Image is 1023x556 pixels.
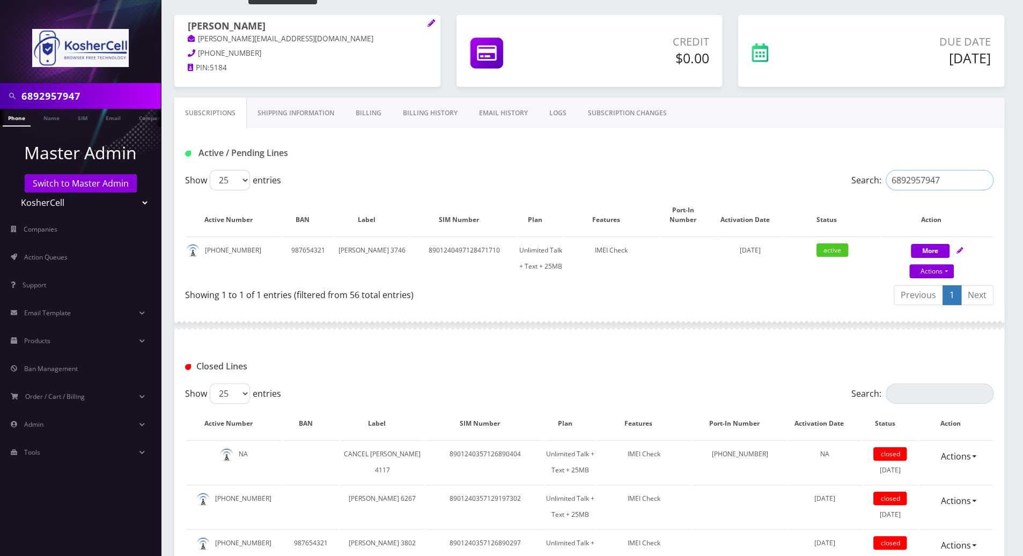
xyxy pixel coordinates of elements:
[24,336,50,345] span: Products
[468,98,539,129] a: EMAIL HISTORY
[283,236,333,280] td: 987654321
[873,536,907,550] span: closed
[210,383,250,404] select: Showentries
[185,170,281,190] label: Show entries
[886,170,993,190] input: Search:
[546,408,595,439] th: Plan: activate to sort column ascending
[186,195,282,235] th: Active Number: activate to sort column ascending
[174,98,247,129] a: Subscriptions
[345,98,392,129] a: Billing
[210,63,227,72] span: 5184
[186,236,282,280] td: [PHONE_NUMBER]
[196,537,210,551] img: default.png
[788,408,862,439] th: Activation Date: activate to sort column ascending
[38,109,65,125] a: Name
[934,491,978,511] a: Actions
[198,48,261,58] span: [PHONE_NUMBER]
[814,494,835,503] span: [DATE]
[909,264,954,278] a: Actions
[411,195,518,235] th: SIM Number: activate to sort column ascending
[577,98,678,129] a: SUBSCRIPTION CHANGES
[392,98,468,129] a: Billing History
[961,285,993,305] a: Next
[340,485,424,528] td: [PERSON_NAME] 6267
[283,408,339,439] th: BAN: activate to sort column ascending
[411,236,518,280] td: 8901240497128471710
[185,284,582,301] div: Showing 1 to 1 of 1 entries (filtered from 56 total entries)
[72,109,93,125] a: SIM
[814,538,835,547] span: [DATE]
[596,446,691,462] div: IMEI Check
[596,491,691,507] div: IMEI Check
[185,148,444,158] h1: Active / Pending Lines
[837,34,991,50] p: Due Date
[23,280,46,290] span: Support
[539,98,577,129] a: LOGS
[134,109,170,125] a: Company
[934,535,978,555] a: Actions
[784,195,880,235] th: Status: activate to sort column ascending
[24,420,43,429] span: Admin
[425,485,544,528] td: 8901240357129197302
[919,408,992,439] th: Action : activate to sort column ascending
[837,50,991,66] h5: [DATE]
[820,449,829,458] span: NA
[596,408,691,439] th: Features: activate to sort column ascending
[564,242,659,258] div: IMEI Check
[24,225,57,234] span: Companies
[24,253,68,262] span: Action Queues
[185,361,444,372] h1: Closed Lines
[886,383,993,404] input: Search:
[518,236,562,280] td: Unlimited Talk + Text + 25MB
[816,243,848,257] span: active
[425,408,544,439] th: SIM Number: activate to sort column ascending
[188,34,373,45] a: [PERSON_NAME][EMAIL_ADDRESS][DOMAIN_NAME]
[185,383,281,404] label: Show entries
[863,408,918,439] th: Status: activate to sort column ascending
[24,364,78,373] span: Ban Management
[186,244,200,257] img: default.png
[546,440,595,484] td: Unlimited Talk + Text + 25MB
[693,408,786,439] th: Port-In Number: activate to sort column ascending
[185,151,191,157] img: Active / Pending Lines
[576,34,709,50] p: Credit
[863,440,918,484] td: [DATE]
[660,195,717,235] th: Port-In Number: activate to sort column ascending
[186,408,282,439] th: Active Number: activate to sort column descending
[247,98,345,129] a: Shipping Information
[576,50,709,66] h5: $0.00
[717,195,783,235] th: Activation Date: activate to sort column ascending
[196,493,210,506] img: default.png
[24,448,40,457] span: Tools
[693,440,786,484] td: [PHONE_NUMBER]
[425,440,544,484] td: 8901240357126890404
[340,440,424,484] td: CANCEL [PERSON_NAME] 4117
[25,174,137,192] a: Switch to Master Admin
[881,195,992,235] th: Action: activate to sort column ascending
[740,246,761,255] span: [DATE]
[334,236,409,280] td: [PERSON_NAME] 3746
[283,195,333,235] th: BAN: activate to sort column ascending
[873,492,907,505] span: closed
[564,195,659,235] th: Features: activate to sort column ascending
[220,448,233,462] img: default.png
[340,408,424,439] th: Label: activate to sort column ascending
[934,446,978,466] a: Actions
[873,447,907,461] span: closed
[334,195,409,235] th: Label: activate to sort column ascending
[3,109,31,127] a: Phone
[185,364,191,370] img: Closed Lines
[911,244,950,258] button: More
[863,485,918,528] td: [DATE]
[21,86,158,106] input: Search in Company
[943,285,961,305] a: 1
[100,109,126,125] a: Email
[851,170,993,190] label: Search:
[894,285,943,305] a: Previous
[25,392,85,401] span: Order / Cart / Billing
[596,535,691,551] div: IMEI Check
[188,20,427,33] h1: [PERSON_NAME]
[24,308,71,317] span: Email Template
[186,440,282,484] td: NA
